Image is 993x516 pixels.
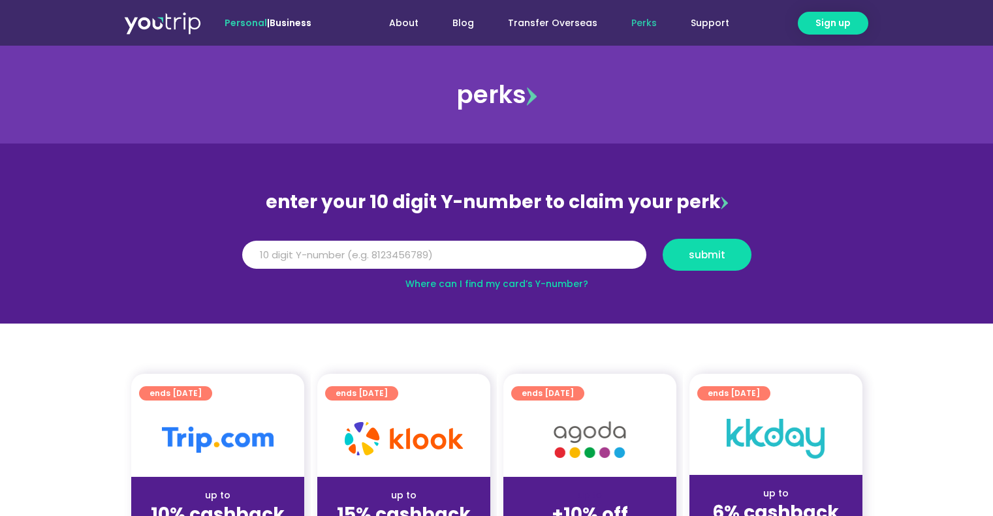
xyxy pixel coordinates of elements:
span: ends [DATE] [708,386,760,401]
span: ends [DATE] [336,386,388,401]
div: enter your 10 digit Y-number to claim your perk [236,185,758,219]
a: Business [270,16,311,29]
a: Sign up [798,12,868,35]
a: Blog [435,11,491,35]
span: | [225,16,311,29]
div: up to [700,487,852,500]
a: ends [DATE] [325,386,398,401]
a: ends [DATE] [697,386,770,401]
div: up to [328,489,480,502]
span: submit [689,250,725,260]
span: ends [DATE] [150,386,202,401]
span: Personal [225,16,267,29]
span: up to [578,489,602,502]
nav: Menu [347,11,746,35]
a: Where can I find my card’s Y-number? [405,277,588,290]
a: Support [674,11,746,35]
form: Y Number [242,239,751,281]
a: Perks [614,11,674,35]
button: submit [663,239,751,271]
a: About [372,11,435,35]
div: up to [142,489,294,502]
span: Sign up [815,16,851,30]
a: ends [DATE] [139,386,212,401]
input: 10 digit Y-number (e.g. 8123456789) [242,241,646,269]
a: Transfer Overseas [491,11,614,35]
span: ends [DATE] [522,386,574,401]
a: ends [DATE] [511,386,584,401]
